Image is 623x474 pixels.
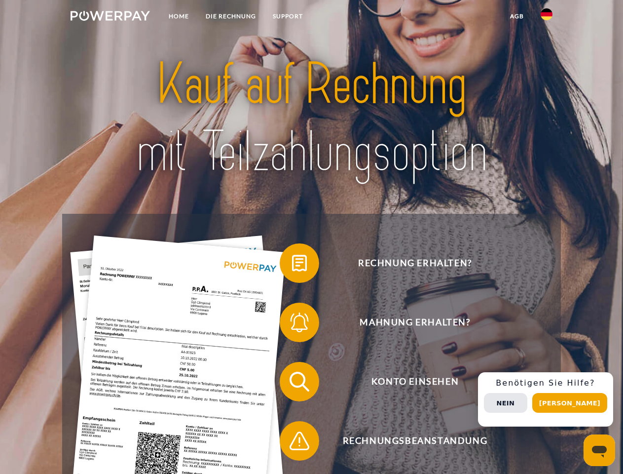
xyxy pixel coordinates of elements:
img: qb_warning.svg [287,429,312,453]
button: Rechnungsbeanstandung [280,421,536,461]
a: SUPPORT [264,7,311,25]
span: Mahnung erhalten? [294,303,536,342]
img: logo-powerpay-white.svg [71,11,150,21]
img: de [541,8,552,20]
span: Rechnung erhalten? [294,243,536,283]
button: Rechnung erhalten? [280,243,536,283]
img: title-powerpay_de.svg [94,47,529,189]
button: Konto einsehen [280,362,536,401]
img: qb_bell.svg [287,310,312,335]
img: qb_search.svg [287,369,312,394]
button: Nein [484,393,527,413]
button: [PERSON_NAME] [532,393,607,413]
img: qb_bill.svg [287,251,312,276]
iframe: Schaltfläche zum Öffnen des Messaging-Fensters [584,434,615,466]
a: agb [502,7,532,25]
a: Home [160,7,197,25]
a: DIE RECHNUNG [197,7,264,25]
h3: Benötigen Sie Hilfe? [484,378,607,388]
div: Schnellhilfe [478,372,613,427]
span: Konto einsehen [294,362,536,401]
button: Mahnung erhalten? [280,303,536,342]
span: Rechnungsbeanstandung [294,421,536,461]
